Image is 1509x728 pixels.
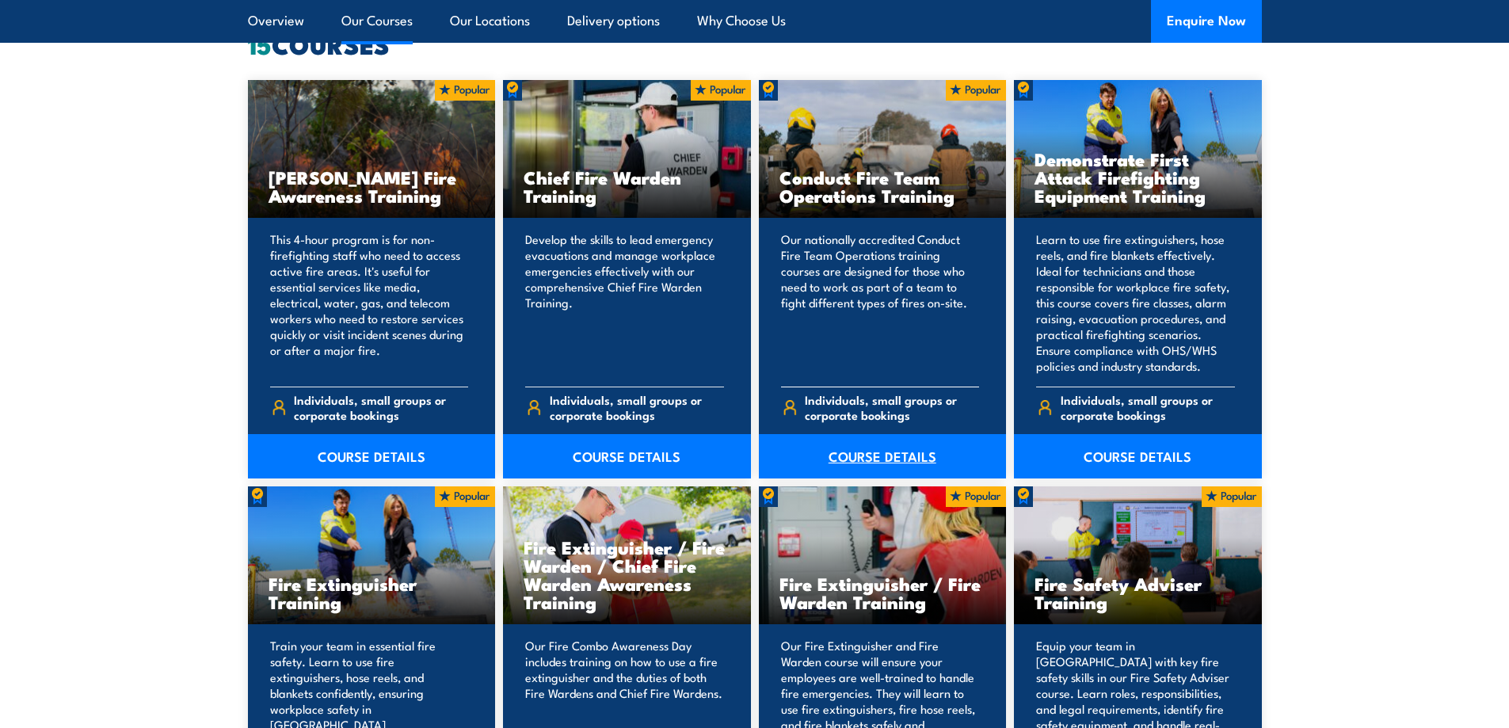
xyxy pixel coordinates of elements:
[759,434,1007,478] a: COURSE DETAILS
[270,231,469,374] p: This 4-hour program is for non-firefighting staff who need to access active fire areas. It's usef...
[269,574,475,611] h3: Fire Extinguisher Training
[503,434,751,478] a: COURSE DETAILS
[524,538,730,611] h3: Fire Extinguisher / Fire Warden / Chief Fire Warden Awareness Training
[524,168,730,204] h3: Chief Fire Warden Training
[294,392,468,422] span: Individuals, small groups or corporate bookings
[248,32,1262,55] h2: COURSES
[781,231,980,374] p: Our nationally accredited Conduct Fire Team Operations training courses are designed for those wh...
[1035,574,1241,611] h3: Fire Safety Adviser Training
[525,231,724,374] p: Develop the skills to lead emergency evacuations and manage workplace emergencies effectively wit...
[779,574,986,611] h3: Fire Extinguisher / Fire Warden Training
[248,434,496,478] a: COURSE DETAILS
[1014,434,1262,478] a: COURSE DETAILS
[1036,231,1235,374] p: Learn to use fire extinguishers, hose reels, and fire blankets effectively. Ideal for technicians...
[550,392,724,422] span: Individuals, small groups or corporate bookings
[779,168,986,204] h3: Conduct Fire Team Operations Training
[1035,150,1241,204] h3: Demonstrate First Attack Firefighting Equipment Training
[269,168,475,204] h3: [PERSON_NAME] Fire Awareness Training
[248,24,272,63] strong: 15
[1061,392,1235,422] span: Individuals, small groups or corporate bookings
[805,392,979,422] span: Individuals, small groups or corporate bookings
